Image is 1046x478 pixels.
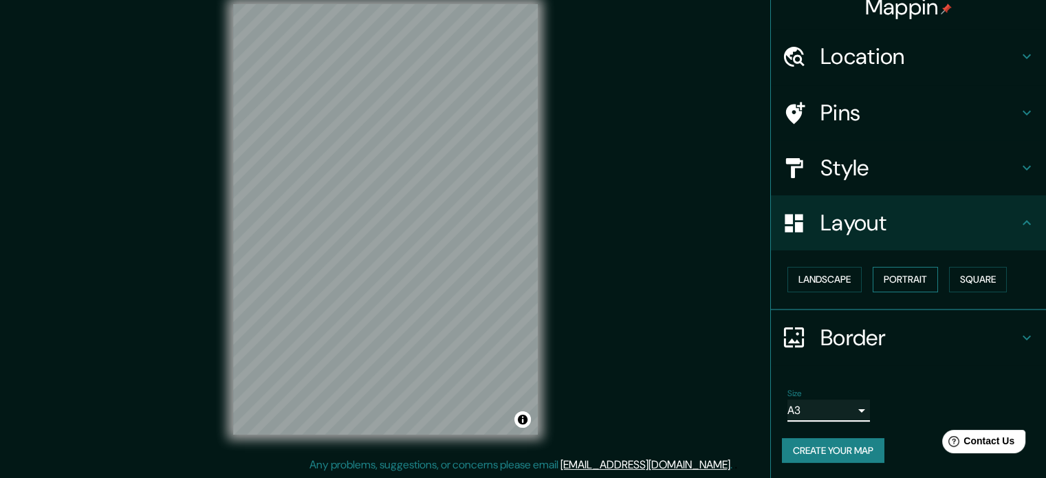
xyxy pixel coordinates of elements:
div: Style [771,140,1046,195]
div: . [732,457,734,473]
button: Toggle attribution [514,411,531,428]
button: Portrait [873,267,938,292]
div: Border [771,310,1046,365]
h4: Pins [820,99,1018,127]
canvas: Map [233,4,538,435]
a: [EMAIL_ADDRESS][DOMAIN_NAME] [560,457,730,472]
div: Location [771,29,1046,84]
h4: Style [820,154,1018,182]
label: Size [787,387,802,399]
button: Square [949,267,1007,292]
iframe: Help widget launcher [924,424,1031,463]
h4: Location [820,43,1018,70]
p: Any problems, suggestions, or concerns please email . [309,457,732,473]
button: Create your map [782,438,884,464]
div: . [734,457,737,473]
h4: Border [820,324,1018,351]
img: pin-icon.png [941,3,952,14]
h4: Layout [820,209,1018,237]
div: Layout [771,195,1046,250]
div: A3 [787,400,870,422]
button: Landscape [787,267,862,292]
div: Pins [771,85,1046,140]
